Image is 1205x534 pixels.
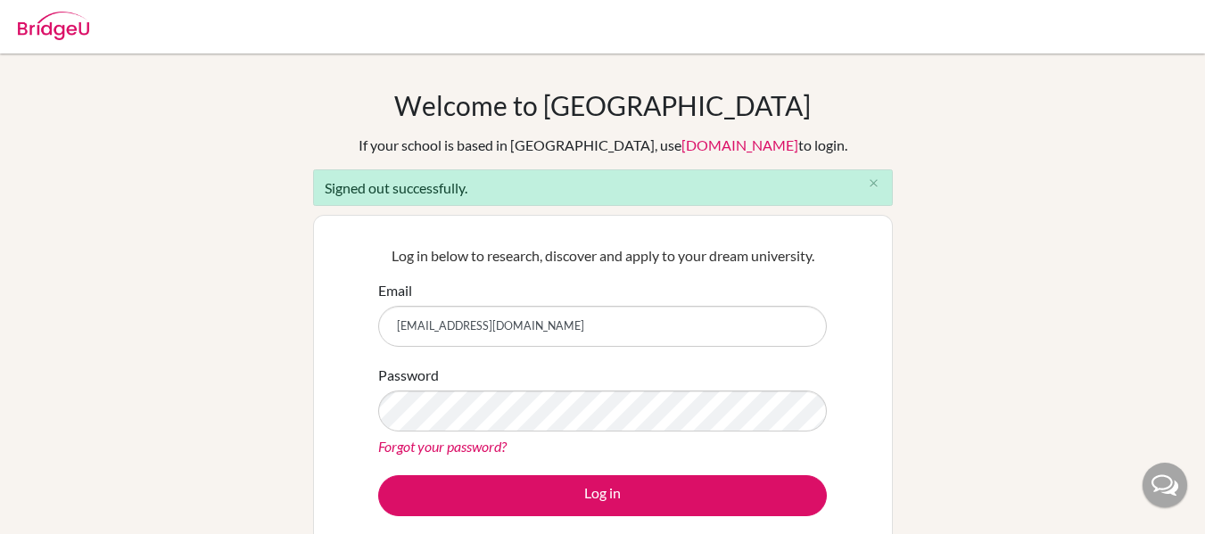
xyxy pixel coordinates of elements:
[378,280,412,301] label: Email
[40,12,77,29] span: Help
[856,170,892,197] button: Close
[313,169,893,206] div: Signed out successfully.
[359,135,847,156] div: If your school is based in [GEOGRAPHIC_DATA], use to login.
[378,475,827,516] button: Log in
[867,177,880,190] i: close
[681,136,798,153] a: [DOMAIN_NAME]
[378,365,439,386] label: Password
[394,89,811,121] h1: Welcome to [GEOGRAPHIC_DATA]
[378,438,507,455] a: Forgot your password?
[378,245,827,267] p: Log in below to research, discover and apply to your dream university.
[18,12,89,40] img: Bridge-U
